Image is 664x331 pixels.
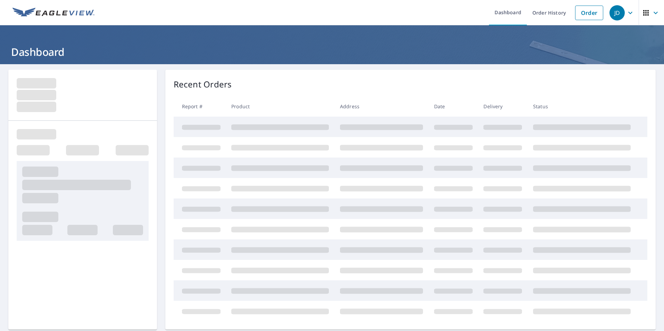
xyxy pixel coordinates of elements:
th: Status [528,96,636,117]
th: Date [429,96,478,117]
div: JD [609,5,625,20]
a: Order [575,6,603,20]
p: Recent Orders [174,78,232,91]
th: Delivery [478,96,528,117]
th: Product [226,96,334,117]
h1: Dashboard [8,45,656,59]
th: Report # [174,96,226,117]
th: Address [334,96,429,117]
img: EV Logo [13,8,94,18]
